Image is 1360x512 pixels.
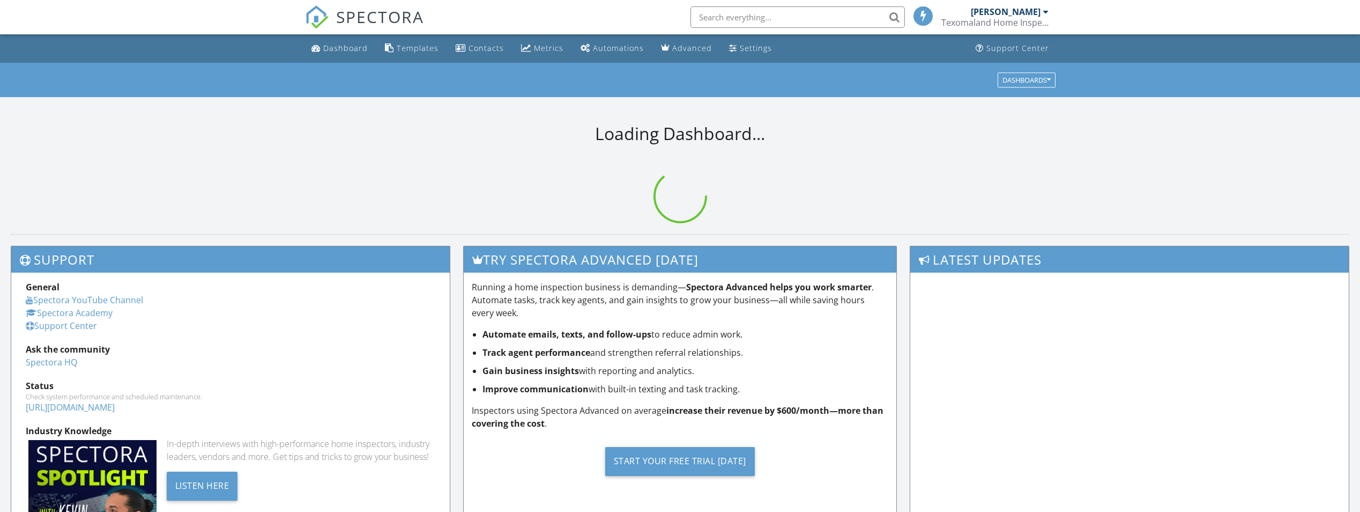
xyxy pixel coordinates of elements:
[26,281,60,293] strong: General
[672,43,712,53] div: Advanced
[690,6,905,28] input: Search everything...
[305,5,329,29] img: The Best Home Inspection Software - Spectora
[26,356,77,368] a: Spectora HQ
[517,39,568,58] a: Metrics
[472,281,888,319] p: Running a home inspection business is demanding— . Automate tasks, track key agents, and gain ins...
[469,43,504,53] div: Contacts
[910,246,1349,273] h3: Latest Updates
[323,43,368,53] div: Dashboard
[1002,76,1051,84] div: Dashboards
[26,379,435,392] div: Status
[11,246,450,273] h3: Support
[740,43,772,53] div: Settings
[482,383,888,396] li: with built-in texting and task tracking.
[381,39,443,58] a: Templates
[593,43,644,53] div: Automations
[451,39,508,58] a: Contacts
[167,437,436,463] div: In-depth interviews with high-performance home inspectors, industry leaders, vendors and more. Ge...
[482,328,888,341] li: to reduce admin work.
[482,347,590,359] strong: Track agent performance
[986,43,1049,53] div: Support Center
[26,294,143,306] a: Spectora YouTube Channel
[472,405,883,429] strong: increase their revenue by $600/month—more than covering the cost
[472,404,888,430] p: Inspectors using Spectora Advanced on average .
[167,472,238,501] div: Listen Here
[26,392,435,401] div: Check system performance and scheduled maintenance.
[464,246,896,273] h3: Try spectora advanced [DATE]
[941,17,1049,28] div: Texomaland Home Inspections License # 7358
[971,6,1041,17] div: [PERSON_NAME]
[971,39,1053,58] a: Support Center
[26,401,115,413] a: [URL][DOMAIN_NAME]
[482,364,888,377] li: with reporting and analytics.
[482,383,589,395] strong: Improve communication
[472,438,888,484] a: Start Your Free Trial [DATE]
[657,39,716,58] a: Advanced
[576,39,648,58] a: Automations (Basic)
[998,72,1056,87] button: Dashboards
[482,328,651,340] strong: Automate emails, texts, and follow-ups
[26,307,113,319] a: Spectora Academy
[397,43,439,53] div: Templates
[336,5,424,28] span: SPECTORA
[482,346,888,359] li: and strengthen referral relationships.
[167,479,238,491] a: Listen Here
[26,320,97,332] a: Support Center
[534,43,563,53] div: Metrics
[482,365,579,377] strong: Gain business insights
[26,425,435,437] div: Industry Knowledge
[26,343,435,356] div: Ask the community
[605,447,755,476] div: Start Your Free Trial [DATE]
[686,281,872,293] strong: Spectora Advanced helps you work smarter
[307,39,372,58] a: Dashboard
[725,39,776,58] a: Settings
[305,14,424,37] a: SPECTORA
